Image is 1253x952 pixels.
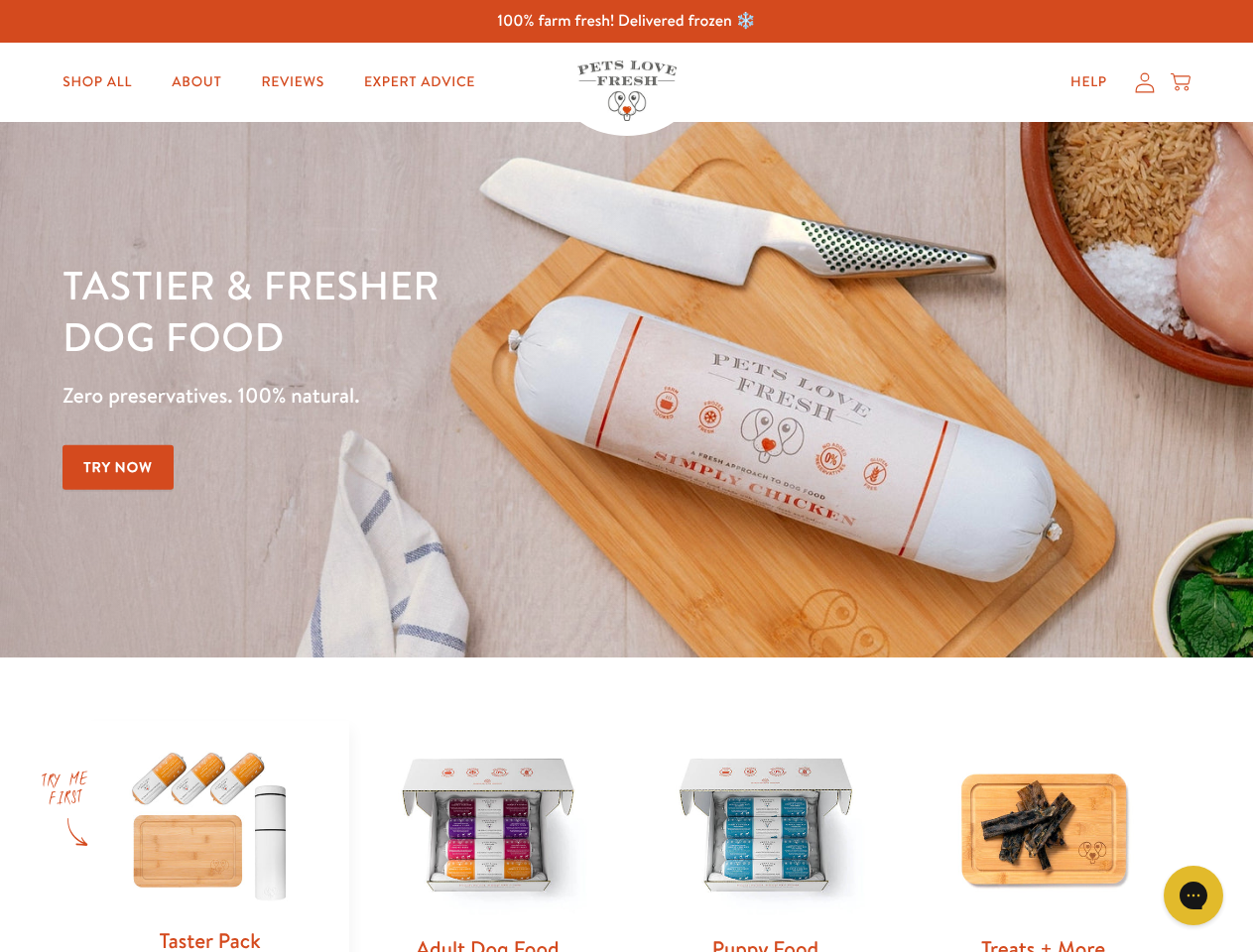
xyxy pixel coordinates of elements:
[1154,859,1233,932] iframe: Gorgias live chat messenger
[63,259,814,362] h1: Tastier & fresher dog food
[47,62,148,102] a: Shop All
[1055,62,1123,102] a: Help
[63,445,174,490] a: Try Now
[156,62,237,102] a: About
[63,378,814,414] p: Zero preservatives. 100% natural.
[577,60,677,121] img: Pets Love Fresh
[348,62,491,102] a: Expert Advice
[245,62,339,102] a: Reviews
